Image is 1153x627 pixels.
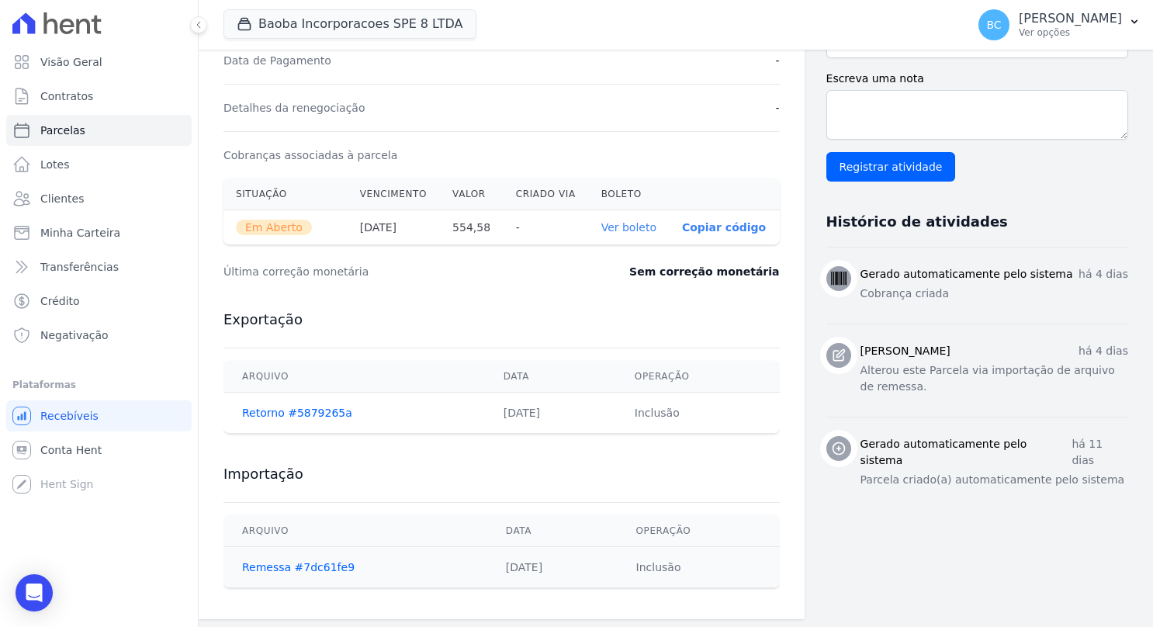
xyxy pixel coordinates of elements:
a: Recebíveis [6,400,192,431]
dt: Cobranças associadas à parcela [223,147,397,163]
a: Crédito [6,286,192,317]
span: Crédito [40,293,80,309]
a: Clientes [6,183,192,214]
span: Lotes [40,157,70,172]
span: Contratos [40,88,93,104]
button: Copiar código [682,221,766,234]
a: Minha Carteira [6,217,192,248]
td: [DATE] [487,547,618,588]
p: há 4 dias [1079,266,1128,282]
a: Negativação [6,320,192,351]
th: Arquivo [223,515,487,547]
dt: Última correção monetária [223,264,552,279]
p: [PERSON_NAME] [1019,11,1122,26]
span: Negativação [40,327,109,343]
dd: - [775,100,779,116]
a: Retorno #5879265a [242,407,352,419]
p: Alterou este Parcela via importação de arquivo de remessa. [860,362,1128,395]
th: Vencimento [348,178,440,210]
button: BC [PERSON_NAME] Ver opções [966,3,1153,47]
th: - [504,210,589,245]
td: Inclusão [616,393,780,434]
a: Ver boleto [601,221,656,234]
span: Em Aberto [236,220,312,235]
span: Transferências [40,259,119,275]
p: Ver opções [1019,26,1122,39]
a: Visão Geral [6,47,192,78]
th: Arquivo [223,361,485,393]
th: Boleto [589,178,670,210]
th: Valor [440,178,504,210]
th: Data [487,515,618,547]
a: Remessa #7dc61fe9 [242,561,355,573]
th: Data [485,361,616,393]
h3: Exportação [223,310,780,329]
input: Registrar atividade [826,152,956,182]
button: Baoba Incorporacoes SPE 8 LTDA [223,9,476,39]
th: Operação [616,361,780,393]
p: há 11 dias [1072,436,1128,469]
a: Conta Hent [6,435,192,466]
span: Recebíveis [40,408,99,424]
th: Criado via [504,178,589,210]
div: Plataformas [12,376,185,394]
td: [DATE] [485,393,616,434]
th: Situação [223,178,348,210]
td: Inclusão [618,547,780,588]
span: Clientes [40,191,84,206]
span: Visão Geral [40,54,102,70]
h3: Gerado automaticamente pelo sistema [860,266,1073,282]
a: Lotes [6,149,192,180]
a: Contratos [6,81,192,112]
p: Cobrança criada [860,286,1128,302]
h3: [PERSON_NAME] [860,343,950,359]
dt: Data de Pagamento [223,53,331,68]
div: Open Intercom Messenger [16,574,53,611]
dt: Detalhes da renegociação [223,100,365,116]
th: Operação [618,515,780,547]
h3: Histórico de atividades [826,213,1008,231]
h3: Importação [223,465,780,483]
a: Parcelas [6,115,192,146]
h3: Gerado automaticamente pelo sistema [860,436,1072,469]
th: [DATE] [348,210,440,245]
span: Conta Hent [40,442,102,458]
dd: - [775,53,779,68]
span: Parcelas [40,123,85,138]
span: Minha Carteira [40,225,120,241]
dd: Sem correção monetária [629,264,779,279]
a: Transferências [6,251,192,282]
label: Escreva uma nota [826,71,1128,87]
p: há 4 dias [1079,343,1128,359]
p: Parcela criado(a) automaticamente pelo sistema [860,472,1128,488]
th: 554,58 [440,210,504,245]
span: BC [987,19,1002,30]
